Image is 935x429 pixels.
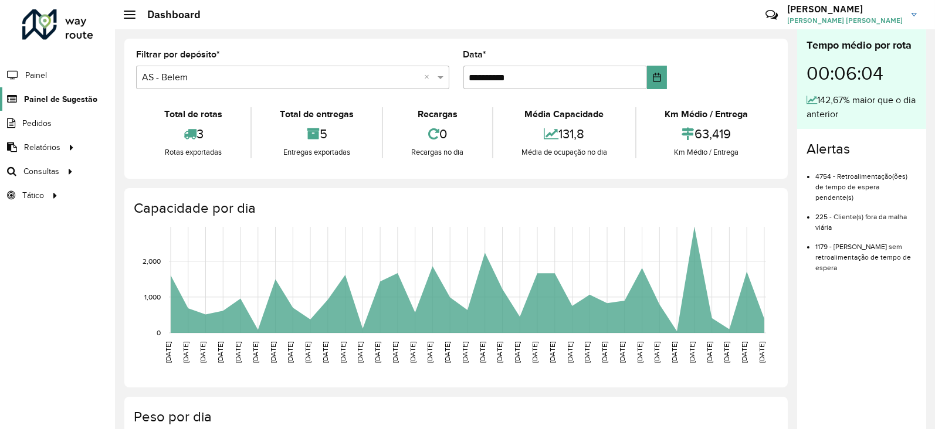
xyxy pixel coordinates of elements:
div: Média Capacidade [496,107,632,121]
text: [DATE] [443,342,451,363]
span: Pedidos [22,117,52,130]
li: 4754 - Retroalimentação(ões) de tempo de espera pendente(s) [815,162,917,203]
label: Data [463,47,487,62]
button: Choose Date [647,66,667,89]
text: [DATE] [706,342,713,363]
text: [DATE] [409,342,416,363]
div: 00:06:04 [807,53,917,93]
label: Filtrar por depósito [136,47,220,62]
text: [DATE] [321,342,329,363]
div: Média de ocupação no dia [496,147,632,158]
div: 63,419 [639,121,773,147]
h3: [PERSON_NAME] [787,4,903,15]
text: [DATE] [618,342,626,363]
div: 131,8 [496,121,632,147]
span: Clear all [425,70,435,84]
h4: Peso por dia [134,408,776,425]
text: [DATE] [723,342,730,363]
text: [DATE] [356,342,364,363]
text: [DATE] [252,342,259,363]
div: 5 [255,121,379,147]
li: 1179 - [PERSON_NAME] sem retroalimentação de tempo de espera [815,233,917,273]
div: 0 [386,121,489,147]
a: Contato Rápido [759,2,784,28]
text: [DATE] [164,342,172,363]
text: [DATE] [688,342,696,363]
text: [DATE] [199,342,207,363]
text: [DATE] [496,342,504,363]
text: [DATE] [548,342,556,363]
text: [DATE] [670,342,678,363]
div: Recargas [386,107,489,121]
text: [DATE] [374,342,381,363]
div: Recargas no dia [386,147,489,158]
text: [DATE] [636,342,643,363]
text: [DATE] [182,342,189,363]
text: [DATE] [234,342,242,363]
text: [DATE] [566,342,574,363]
text: [DATE] [583,342,591,363]
text: [DATE] [653,342,660,363]
text: [DATE] [426,342,433,363]
text: [DATE] [216,342,224,363]
text: [DATE] [461,342,469,363]
div: Total de entregas [255,107,379,121]
div: Total de rotas [139,107,248,121]
text: [DATE] [513,342,521,363]
span: Tático [22,189,44,202]
div: Entregas exportadas [255,147,379,158]
div: Tempo médio por rota [807,38,917,53]
text: [DATE] [304,342,311,363]
text: [DATE] [531,342,538,363]
text: [DATE] [286,342,294,363]
span: [PERSON_NAME] [PERSON_NAME] [787,15,903,26]
text: [DATE] [740,342,748,363]
text: [DATE] [269,342,277,363]
span: Relatórios [24,141,60,154]
text: [DATE] [601,342,608,363]
span: Painel de Sugestão [24,93,97,105]
span: Consultas [23,165,59,178]
div: Rotas exportadas [139,147,248,158]
text: 0 [157,329,161,336]
h2: Dashboard [135,8,201,21]
text: [DATE] [479,342,486,363]
li: 225 - Cliente(s) fora da malha viária [815,203,917,233]
span: Painel [25,69,47,81]
div: 142,67% maior que o dia anterior [807,93,917,121]
text: 1,000 [144,293,161,301]
text: [DATE] [391,342,399,363]
div: Km Médio / Entrega [639,107,773,121]
h4: Alertas [807,141,917,158]
text: [DATE] [339,342,347,363]
div: 3 [139,121,248,147]
h4: Capacidade por dia [134,200,776,217]
div: Km Médio / Entrega [639,147,773,158]
text: 2,000 [143,257,161,265]
text: [DATE] [758,342,765,363]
